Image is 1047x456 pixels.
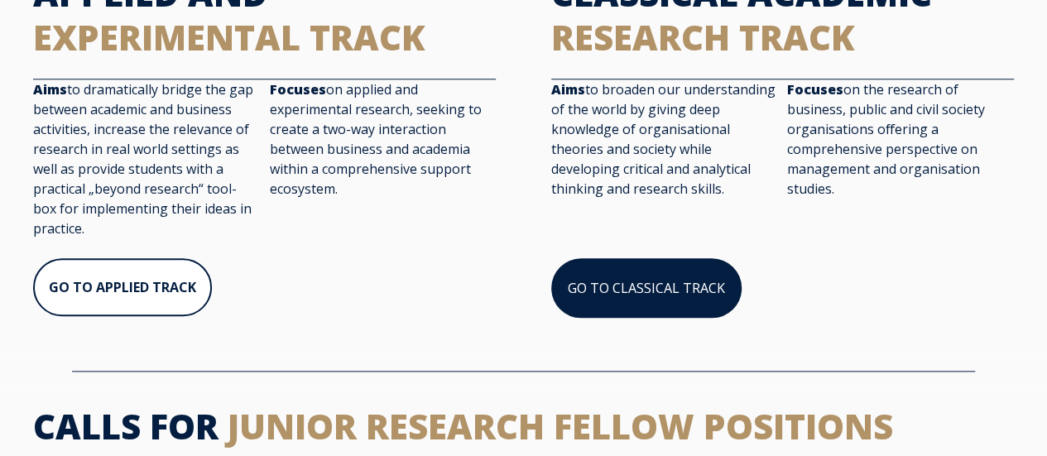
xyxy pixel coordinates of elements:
span: on the research of business, public and civil society organisations offering a comprehensive pers... [787,80,985,198]
span: on applied and experimental research, seeking to create a two-way interaction between business an... [270,80,482,198]
span: to dramatically bridge the gap between academic and business activities, increase the relevance o... [33,80,253,238]
strong: Focuses [787,80,843,98]
span: JUNIOR RESEARCH FELLOW POSITIONS [228,402,893,449]
h2: CALLS FOR [33,405,1014,449]
span: EXPERIMENTAL TRACK [33,13,425,60]
a: GO TO APPLIED TRACK [33,258,212,316]
strong: Aims [33,80,67,98]
strong: Aims [551,80,585,98]
strong: Focuses [270,80,326,98]
span: to broaden our understanding of the world by giving deep knowledge of organisational theories and... [551,80,776,198]
a: GO TO CLASSICAL TRACK [551,258,742,318]
span: RESEARCH TRACK [551,13,855,60]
